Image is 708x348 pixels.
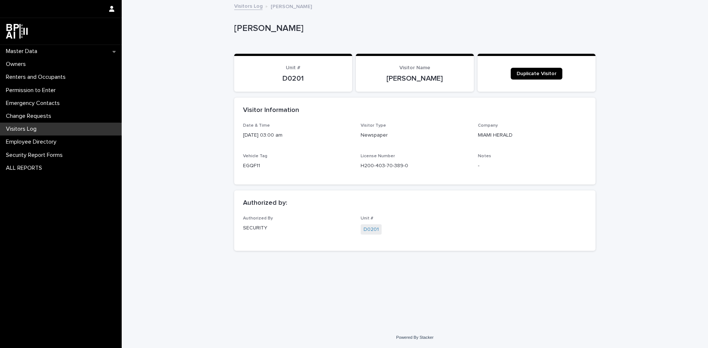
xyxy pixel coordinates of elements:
span: Duplicate Visitor [517,71,556,76]
p: Renters and Occupants [3,74,72,81]
span: Visitor Type [361,123,386,128]
span: Visitor Name [399,65,430,70]
h2: Authorized by: [243,199,287,207]
span: Date & Time [243,123,270,128]
a: D0201 [364,226,379,233]
h2: Visitor Information [243,106,299,115]
p: EGQF11 [243,162,352,170]
span: Notes [478,154,491,158]
p: [PERSON_NAME] [271,2,312,10]
span: Company [478,123,498,128]
p: Emergency Contacts [3,100,66,107]
p: [PERSON_NAME] [234,23,593,34]
p: ALL REPORTS [3,165,48,172]
a: Powered By Stacker [396,335,433,340]
p: [DATE] 03:00 am [243,131,352,139]
p: MIAMI HERALD [478,131,587,139]
p: Change Requests [3,113,57,120]
a: Visitors Log [234,1,263,10]
p: D0201 [243,74,343,83]
span: License Number [361,154,395,158]
p: Newspaper [361,131,469,139]
p: Employee Directory [3,138,62,145]
p: Visitors Log [3,126,42,133]
span: Unit # [361,216,373,221]
span: Vehicle Tag [243,154,267,158]
p: SECURITY [243,224,352,232]
p: H200-403-70-389-0 [361,162,469,170]
img: dwgmcNfxSF6WIOOXiGgu [6,24,28,39]
p: Master Data [3,48,43,55]
a: Duplicate Visitor [511,68,562,80]
p: Permission to Enter [3,87,62,94]
span: Authorized By [243,216,273,221]
p: Owners [3,61,32,68]
p: Security Report Forms [3,152,69,159]
p: [PERSON_NAME] [365,74,465,83]
p: - [478,162,587,170]
span: Unit # [286,65,301,70]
